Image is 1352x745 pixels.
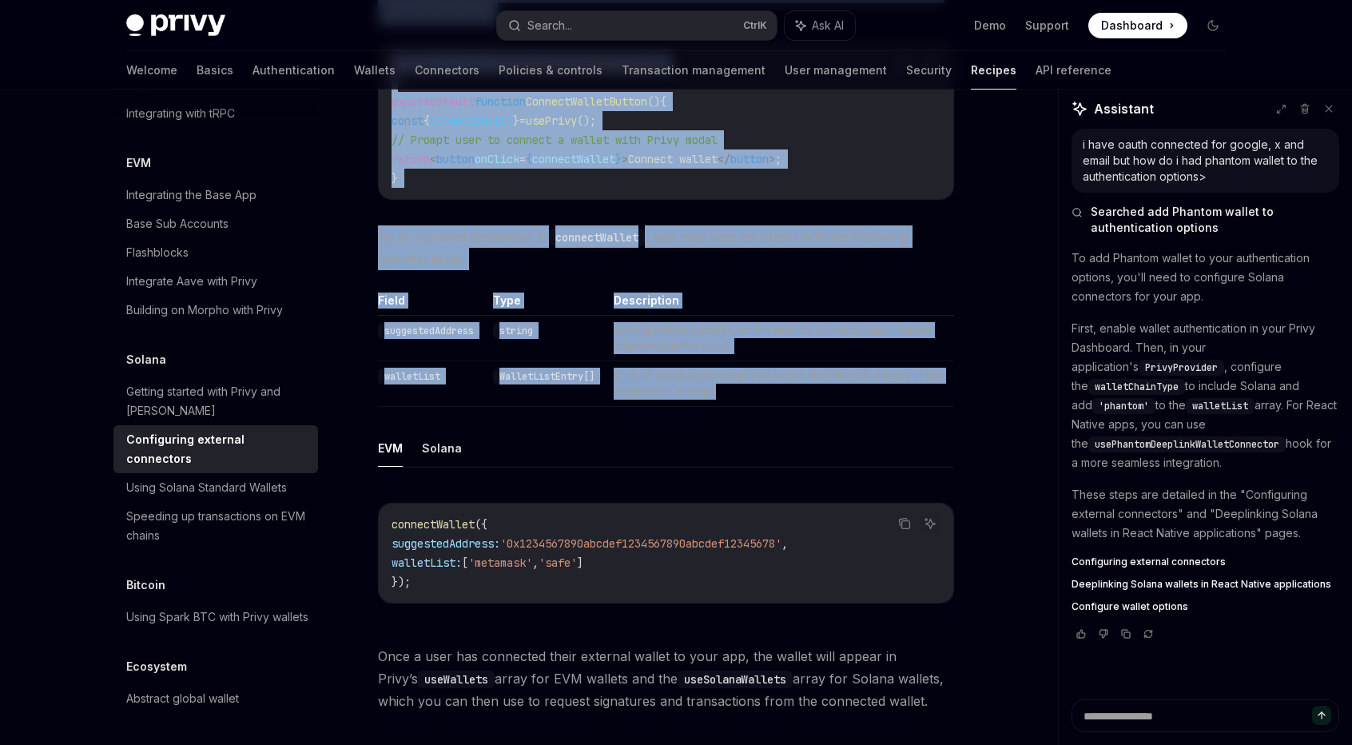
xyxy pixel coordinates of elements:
p: To add Phantom wallet to your authentication options, you'll need to configure Solana connectors ... [1072,249,1339,306]
th: Field [378,293,487,316]
a: Demo [974,18,1006,34]
a: Configuring external connectors [113,425,318,473]
code: walletList [378,369,447,384]
span: button [436,152,475,166]
a: Connectors [415,51,479,90]
a: Recipes [971,51,1016,90]
span: Deeplinking Solana wallets in React Native applications [1072,578,1331,591]
img: dark logo [126,14,225,37]
span: } [513,114,519,128]
h5: Solana [126,350,166,369]
code: useWallets [418,671,495,688]
span: Once a user has connected their external wallet to your app, the wallet will appear in Privy’s ar... [378,645,954,712]
span: = [519,152,526,166]
span: Dashboard [1101,18,1163,34]
span: usePhantomDeeplinkWalletConnector [1095,438,1279,451]
p: These steps are detailed in the "Configuring external connectors" and "Deeplinking Solana wallets... [1072,485,1339,543]
span: Ask AI [812,18,844,34]
span: suggestedAddress: [392,536,500,551]
span: return [392,152,430,166]
span: (); [577,114,596,128]
code: useSolanaWallets [678,671,793,688]
span: </ [718,152,730,166]
button: Search...CtrlK [497,11,777,40]
a: API reference [1036,51,1111,90]
span: } [615,152,622,166]
a: Speeding up transactions on EVM chains [113,502,318,550]
p: First, enable wallet authentication in your Privy Dashboard. Then, in your application's , config... [1072,319,1339,472]
span: walletList [1192,400,1248,412]
span: PrivyProvider [1145,361,1218,374]
div: Integrating the Base App [126,185,256,205]
div: Search... [527,16,572,35]
span: Ctrl K [743,19,767,32]
code: WalletListEntry[] [493,369,601,384]
span: onClick [475,152,519,166]
code: suggestedAddress [378,323,480,339]
span: connectWallet [392,517,475,532]
a: Policies & controls [499,51,602,90]
span: 'safe' [539,556,577,570]
span: walletChainType [1095,380,1179,393]
div: Flashblocks [126,243,189,262]
div: Abstract global wallet [126,689,239,708]
a: Wallets [354,51,396,90]
span: walletList: [392,556,462,570]
a: Abstract global wallet [113,684,318,713]
button: Solana [422,429,462,467]
a: Integrate Aave with Privy [113,267,318,296]
span: // Prompt user to connect a wallet with Privy modal [392,133,718,147]
a: Basics [197,51,233,90]
div: Getting started with Privy and [PERSON_NAME] [126,382,308,420]
span: } [392,171,398,185]
div: Base Sub Accounts [126,214,229,233]
span: default [430,94,475,109]
span: 'phantom' [1099,400,1149,412]
div: Configuring external connectors [126,430,308,468]
td: An suggested address for the user to connect, which will be displayed in Privy’s UI. [607,316,954,361]
div: Integrate Aave with Privy [126,272,257,291]
span: Searched add Phantom wallet to authentication options [1091,204,1339,236]
button: Copy the contents from the code block [894,513,915,534]
a: Building on Morpho with Privy [113,296,318,325]
a: Using Spark BTC with Privy wallets [113,603,318,631]
span: ConnectWalletButton [526,94,647,109]
span: connectWallet [532,152,615,166]
span: ; [775,152,781,166]
span: function [475,94,526,109]
a: Flashblocks [113,238,318,267]
span: > [622,152,628,166]
span: Connect wallet [628,152,718,166]
a: Configuring external connectors [1072,556,1339,568]
span: ({ [475,517,487,532]
div: Using Spark BTC with Privy wallets [126,608,308,627]
span: < [430,152,436,166]
button: EVM [378,429,403,467]
span: Configuring external connectors [1072,556,1226,568]
th: Type [487,293,607,316]
a: Security [906,51,952,90]
th: Description [607,293,954,316]
span: ] [577,556,583,570]
a: Deeplinking Solana wallets in React Native applications [1072,578,1339,591]
span: () [647,94,660,109]
a: Base Sub Accounts [113,209,318,238]
a: Dashboard [1088,13,1187,38]
span: Assistant [1094,99,1154,118]
button: Ask AI [785,11,855,40]
span: , [532,556,539,570]
button: Toggle dark mode [1200,13,1226,38]
a: Transaction management [622,51,765,90]
h5: EVM [126,153,151,173]
a: Getting started with Privy and [PERSON_NAME] [113,377,318,425]
button: Searched add Phantom wallet to authentication options [1072,204,1339,236]
div: i have oauth connected for google, x and email but how do i had phantom wallet to the authenticat... [1083,137,1328,185]
td: A list of wallet optionsthat you would like Privy to display in the connection prompt. [607,361,954,407]
div: Using Solana Standard Wallets [126,478,287,497]
h5: Ecosystem [126,657,187,676]
a: Authentication [253,51,335,90]
span: Configure wallet options [1072,600,1188,613]
span: 'metamask' [468,556,532,570]
span: }); [392,575,411,589]
span: const [392,114,423,128]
